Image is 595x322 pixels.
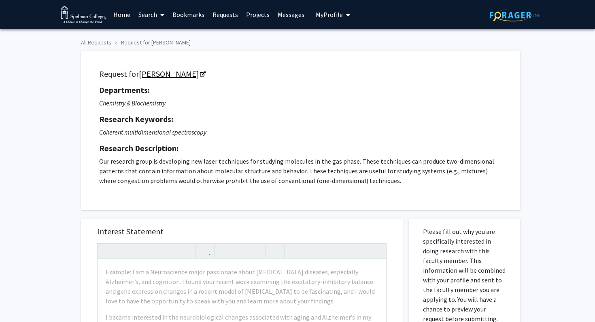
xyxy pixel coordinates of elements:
strong: Departments: [99,85,150,95]
strong: Research Keywords: [99,114,173,124]
a: Requests [208,0,242,29]
h5: Interest Statement [97,227,387,236]
img: ForagerOne Logo [490,9,540,21]
button: Fullscreen [370,244,384,258]
a: Search [134,0,168,29]
button: Undo (Ctrl + Z) [100,244,114,258]
button: Unordered list [217,244,231,258]
a: Opens in a new tab [139,69,205,79]
button: Superscript [165,244,179,258]
a: Messages [274,0,308,29]
i: Chemistry & Biochemistry [99,99,166,107]
p: Our research group is developing new laser techniques for studying molecules in the gas phase. Th... [99,156,502,185]
button: Insert horizontal rule [268,244,282,258]
button: Remove format [249,244,263,258]
li: Request for [PERSON_NAME] [111,38,191,47]
button: Ordered list [231,244,245,258]
p: Example: I am a Neuroscience major passionate about [MEDICAL_DATA] diseases, especially Alzheimer... [106,267,378,306]
a: All Requests [81,39,111,46]
img: Spelman College Logo [61,6,106,24]
button: Link [198,244,212,258]
iframe: Chat [6,286,34,316]
a: Projects [242,0,274,29]
ol: breadcrumb [81,35,514,47]
button: Strong (Ctrl + B) [132,244,147,258]
span: My Profile [316,11,343,19]
i: Coherent multidimensional spectroscopy [99,128,206,136]
strong: Research Description: [99,143,178,153]
button: Subscript [179,244,193,258]
a: Bookmarks [168,0,208,29]
button: Redo (Ctrl + Y) [114,244,128,258]
a: Home [109,0,134,29]
h5: Request for [99,69,502,79]
button: Emphasis (Ctrl + I) [147,244,161,258]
